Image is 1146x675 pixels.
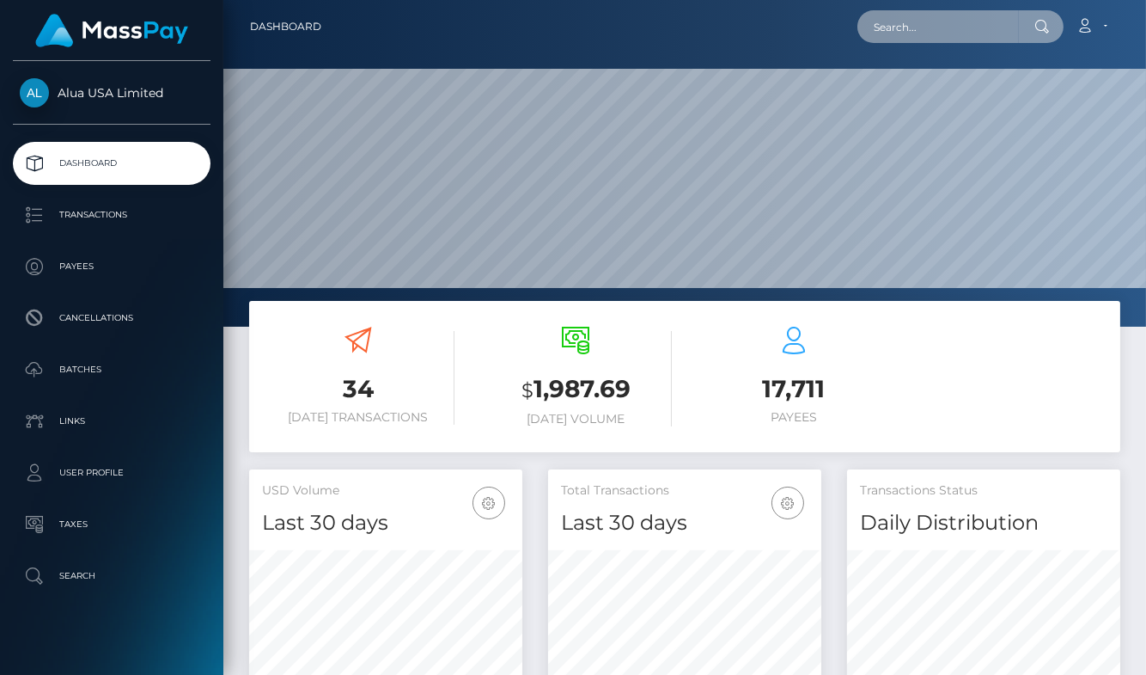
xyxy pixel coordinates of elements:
a: Search [13,555,210,598]
h3: 1,987.69 [480,372,673,408]
img: Alua USA Limited [20,78,49,107]
a: Cancellations [13,297,210,340]
p: Search [20,563,204,589]
h4: Last 30 days [561,508,808,538]
p: Payees [20,254,204,279]
a: Dashboard [13,142,210,185]
h6: Payees [698,410,890,425]
h4: Last 30 days [262,508,509,538]
span: Alua USA Limited [13,85,210,101]
a: Taxes [13,503,210,546]
a: Payees [13,245,210,288]
h3: 34 [262,372,454,406]
a: User Profile [13,451,210,494]
h3: 17,711 [698,372,890,406]
a: Dashboard [250,9,321,45]
img: MassPay Logo [35,14,188,47]
h5: Total Transactions [561,482,808,500]
h6: [DATE] Volume [480,412,673,426]
p: Dashboard [20,150,204,176]
a: Transactions [13,193,210,236]
h4: Daily Distribution [860,508,1107,538]
p: Links [20,408,204,434]
input: Search... [857,10,1019,43]
p: Cancellations [20,305,204,331]
p: Transactions [20,202,204,228]
p: Batches [20,357,204,383]
h5: USD Volume [262,482,509,500]
h6: [DATE] Transactions [262,410,454,425]
h5: Transactions Status [860,482,1107,500]
p: User Profile [20,460,204,486]
a: Links [13,400,210,443]
p: Taxes [20,512,204,537]
a: Batches [13,348,210,391]
small: $ [521,378,533,402]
